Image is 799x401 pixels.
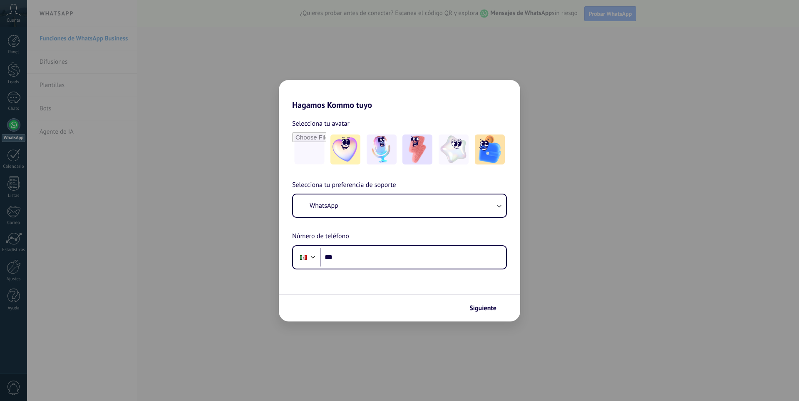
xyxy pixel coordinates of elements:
[469,305,496,311] span: Siguiente
[292,180,396,191] span: Selecciona tu preferencia de soporte
[310,202,338,210] span: WhatsApp
[475,134,505,164] img: -5.jpeg
[466,301,508,315] button: Siguiente
[439,134,469,164] img: -4.jpeg
[279,80,520,110] h2: Hagamos Kommo tuyo
[292,118,350,129] span: Selecciona tu avatar
[367,134,397,164] img: -2.jpeg
[402,134,432,164] img: -3.jpeg
[292,231,349,242] span: Número de teléfono
[295,249,311,266] div: Mexico: + 52
[330,134,360,164] img: -1.jpeg
[293,194,506,217] button: WhatsApp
